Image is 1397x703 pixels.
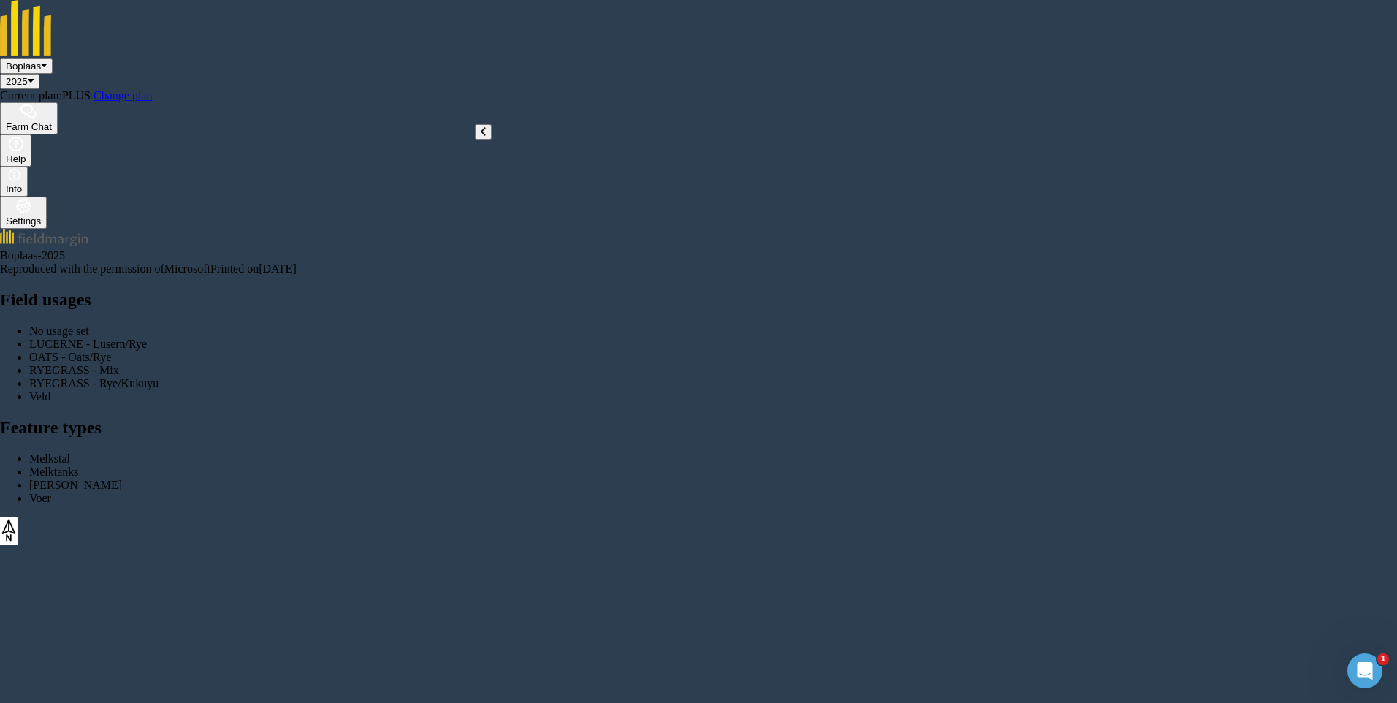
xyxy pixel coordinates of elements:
img: svg+xml;base64,PHN2ZyB4bWxucz0iaHR0cDovL3d3dy53My5vcmcvMjAwMC9zdmciIHdpZHRoPSIxNyIgaGVpZ2h0PSIxNy... [8,169,20,181]
div: No usage set [29,324,1397,338]
div: Info [6,183,22,194]
div: [PERSON_NAME] [29,479,1397,492]
img: A question mark icon [7,137,25,151]
span: Printed on [DATE] [210,262,297,275]
div: Voer [29,492,1397,505]
span: 1 [1377,653,1389,665]
a: Change plan [94,89,152,102]
span: 2025 [6,76,28,87]
div: OATS - Oats/Rye [29,351,1397,364]
div: RYEGRASS - Rye/Kukuyu [29,377,1397,390]
span: Boplaas [6,61,41,72]
img: Two speech bubbles overlapping with the left bubble in the forefront [20,104,37,119]
div: Help [6,153,26,164]
div: Veld [29,390,1397,403]
div: Melktanks [29,465,1397,479]
div: Melkstal [29,452,1397,465]
div: Farm Chat [6,121,52,132]
div: LUCERNE - Lusern/Rye [29,338,1397,351]
img: A cog icon [15,199,32,213]
iframe: Intercom live chat [1347,653,1382,688]
div: RYEGRASS - Mix [29,364,1397,377]
div: Settings [6,216,41,227]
